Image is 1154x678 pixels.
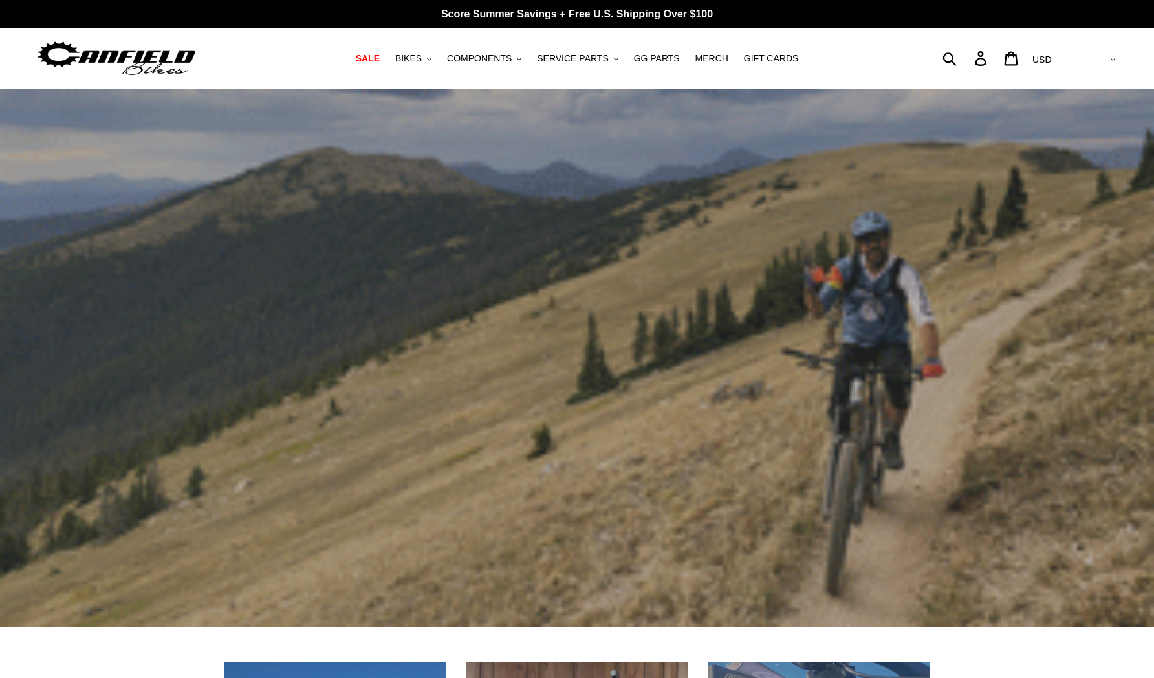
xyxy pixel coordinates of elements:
[389,50,438,67] button: BIKES
[634,53,680,64] span: GG PARTS
[441,50,528,67] button: COMPONENTS
[744,53,799,64] span: GIFT CARDS
[537,53,608,64] span: SERVICE PARTS
[356,53,380,64] span: SALE
[689,50,735,67] a: MERCH
[695,53,728,64] span: MERCH
[447,53,512,64] span: COMPONENTS
[530,50,624,67] button: SERVICE PARTS
[395,53,422,64] span: BIKES
[36,38,197,79] img: Canfield Bikes
[950,44,983,72] input: Search
[349,50,386,67] a: SALE
[627,50,686,67] a: GG PARTS
[737,50,805,67] a: GIFT CARDS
